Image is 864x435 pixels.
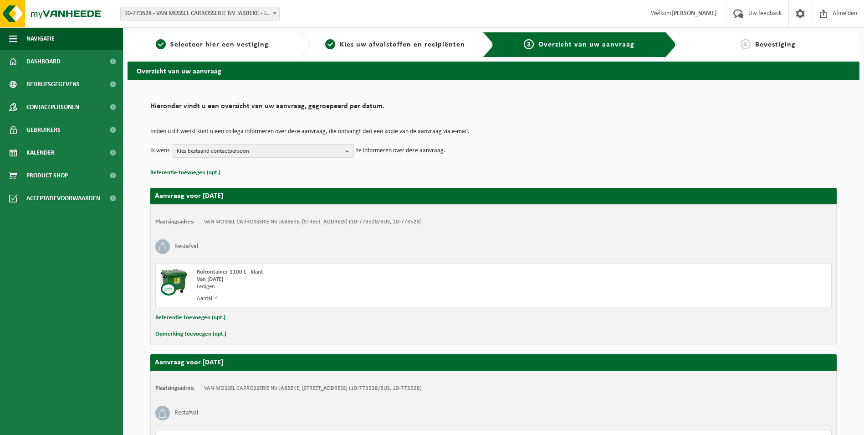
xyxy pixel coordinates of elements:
span: 3 [524,39,534,49]
span: Contactpersonen [26,96,79,119]
td: VAN MOSSEL CARROSSERIE NV JABBEKE, [STREET_ADDRESS] (10-773528/BUS, 10-773528) [204,385,422,392]
td: VAN MOSSEL CARROSSERIE NV JABBEKE, [STREET_ADDRESS] (10-773528/BUS, 10-773528) [204,218,422,226]
span: Bedrijfsgegevens [26,73,80,96]
span: Navigatie [26,27,55,50]
strong: [PERSON_NAME] [671,10,717,17]
span: Bevestiging [755,41,796,48]
h3: Restafval [174,239,198,254]
span: Acceptatievoorwaarden [26,187,100,210]
span: Rolcontainer 1100 L - klant [197,269,263,275]
span: 2 [325,39,335,49]
span: 4 [741,39,751,49]
span: Kies uw afvalstoffen en recipiënten [340,41,465,48]
h3: Restafval [174,406,198,420]
a: 2Kies uw afvalstoffen en recipiënten [315,39,475,50]
span: 10-773528 - VAN MOSSEL CARROSSERIE NV JABBEKE - JABBEKE [120,7,280,21]
button: Referentie toevoegen (opt.) [155,312,225,324]
button: Opmerking toevoegen (opt.) [155,328,226,340]
h2: Overzicht van uw aanvraag [128,62,859,79]
span: 1 [156,39,166,49]
span: Product Shop [26,164,68,187]
strong: Plaatsingsadres: [155,385,195,391]
div: Ledigen [197,283,530,290]
p: Indien u dit wenst kunt u een collega informeren over deze aanvraag, die ontvangt dan een kopie v... [150,129,837,135]
span: 10-773528 - VAN MOSSEL CARROSSERIE NV JABBEKE - JABBEKE [121,7,279,20]
button: Kies bestaand contactpersoon [172,144,354,158]
strong: Aanvraag voor [DATE] [155,192,223,200]
span: Gebruikers [26,119,61,141]
a: 1Selecteer hier een vestiging [132,39,292,50]
img: WB-1100-CU.png [160,269,188,296]
p: te informeren over deze aanvraag. [356,144,445,158]
p: Ik wens [150,144,169,158]
h2: Hieronder vindt u een overzicht van uw aanvraag, gegroepeerd per datum. [150,103,837,115]
span: Dashboard [26,50,61,73]
strong: Van [DATE] [197,276,223,282]
span: Kies bestaand contactpersoon [177,145,342,158]
span: Overzicht van uw aanvraag [538,41,634,48]
div: Aantal: 4 [197,295,530,302]
strong: Plaatsingsadres: [155,219,195,225]
span: Selecteer hier een vestiging [170,41,269,48]
strong: Aanvraag voor [DATE] [155,359,223,366]
span: Kalender [26,141,55,164]
button: Referentie toevoegen (opt.) [150,167,220,179]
